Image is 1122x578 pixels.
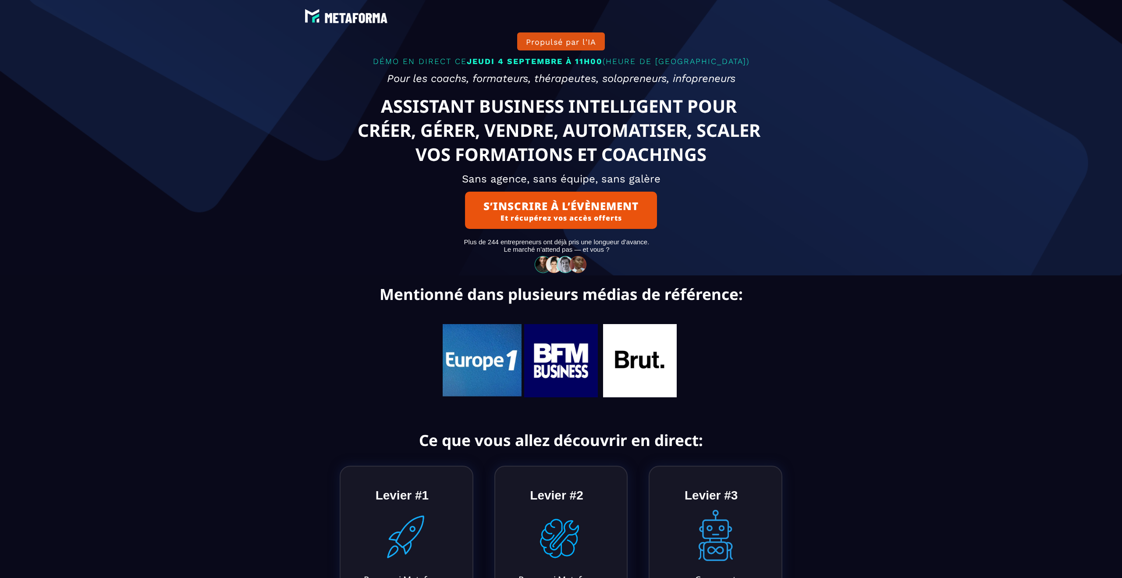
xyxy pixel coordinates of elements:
[7,284,1115,307] text: Mentionné dans plusieurs médias de référence:
[684,507,747,570] img: d4a267b17fc6e0ef114dc0b8481fbdda_E2C8B7EC-D681-4D32-9C9E-9B9A6C7BD6DF.png
[443,324,522,397] img: 0554b7621dbcc23f00e47a6d4a67910b_Capture_d%E2%80%99e%CC%81cran_2025-06-07_a%CC%80_08.10.48.png
[528,486,585,505] text: Levier #2
[603,324,676,397] img: 704b97603b3d89ec847c04719d9c8fae_221.jpg
[529,507,592,570] img: 1d3fc4a091ef8b41c79d0fb4c4bd3f35_D0A26184-220D-4C06-96EB-B2CDB567F1BB.png
[532,255,590,273] img: 32586e8465b4242308ef789b458fc82f_community-people.png
[328,92,794,168] text: ASSISTANT BUSINESS INTELLIGENT POUR CRÉER, GÉRER, VENDRE, AUTOMATISER, SCALER VOS FORMATIONS ET C...
[287,168,835,189] h2: Sans agence, sans équipe, sans galère
[682,486,740,505] text: Levier #3
[465,192,657,229] button: S’INSCRIRE À L’ÉVÈNEMENTEt récupérez vos accès offerts
[373,486,431,505] text: Levier #1
[287,54,835,68] p: DÉMO EN DIRECT CE (HEURE DE [GEOGRAPHIC_DATA])
[375,507,438,570] img: 7855a750c2a90cff45b22efec585ac75_9C77A67D-99AA-47C6-92F1-D3122C73E2E3.png
[287,68,835,89] h2: Pour les coachs, formateurs, thérapeutes, solopreneurs, infopreneurs
[278,236,835,255] text: Plus de 244 entrepreneurs ont déjà pris une longueur d’avance. Le marché n’attend pas — et vous ?
[467,57,603,66] span: JEUDI 4 SEPTEMBRE À 11H00
[517,32,605,50] button: Propulsé par l'IA
[302,7,390,26] img: e6894688e7183536f91f6cf1769eef69_LOGO_BLANC.png
[7,430,1115,453] text: Ce que vous allez découvrir en direct:
[524,324,597,397] img: b7f71f5504ea002da3ba733e1ad0b0f6_119.jpg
